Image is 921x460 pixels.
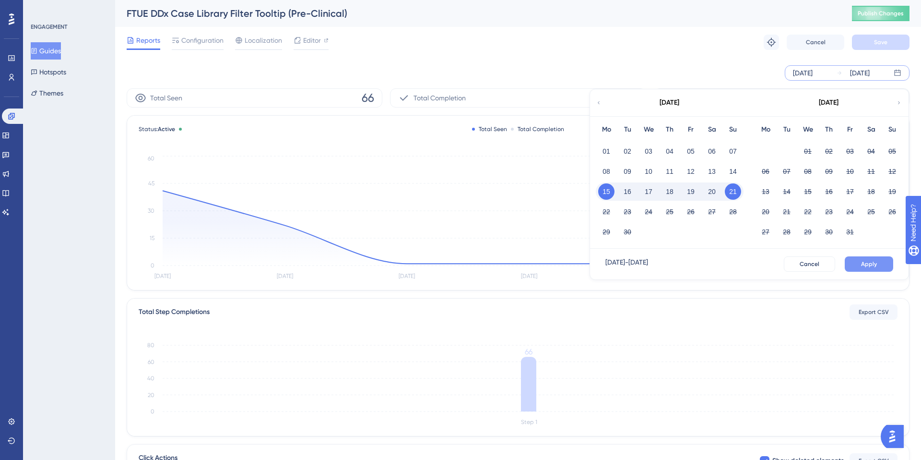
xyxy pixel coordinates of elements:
[821,183,837,200] button: 16
[31,42,61,60] button: Guides
[842,224,858,240] button: 31
[757,204,774,220] button: 20
[821,143,837,159] button: 02
[842,163,858,180] button: 10
[619,204,636,220] button: 23
[362,90,374,106] span: 66
[800,260,819,268] span: Cancel
[148,180,154,187] tspan: 45
[525,347,532,356] tspan: 66
[818,124,839,135] div: Th
[683,143,699,159] button: 05
[605,256,648,272] div: [DATE] - [DATE]
[303,35,321,46] span: Editor
[839,124,861,135] div: Fr
[661,163,678,180] button: 11
[598,224,614,240] button: 29
[842,204,858,220] button: 24
[819,97,838,109] div: [DATE]
[659,124,680,135] div: Th
[598,204,614,220] button: 22
[725,163,741,180] button: 14
[521,419,537,425] tspan: Step 1
[619,183,636,200] button: 16
[704,163,720,180] button: 13
[661,183,678,200] button: 18
[863,143,879,159] button: 04
[31,85,63,102] button: Themes
[882,124,903,135] div: Su
[150,235,154,242] tspan: 15
[722,124,744,135] div: Su
[683,163,699,180] button: 12
[884,204,900,220] button: 26
[757,163,774,180] button: 06
[874,38,887,46] span: Save
[139,306,210,318] div: Total Step Completions
[701,124,722,135] div: Sa
[617,124,638,135] div: Tu
[861,124,882,135] div: Sa
[596,124,617,135] div: Mo
[472,125,507,133] div: Total Seen
[640,163,657,180] button: 10
[850,304,897,320] button: Export CSV
[150,92,182,104] span: Total Seen
[619,224,636,240] button: 30
[797,124,818,135] div: We
[598,163,614,180] button: 08
[845,256,893,272] button: Apply
[787,35,844,50] button: Cancel
[859,308,889,316] span: Export CSV
[800,224,816,240] button: 29
[821,224,837,240] button: 30
[151,408,154,415] tspan: 0
[127,7,828,20] div: FTUE DDx Case Library Filter Tooltip (Pre-Clinical)
[881,422,909,451] iframe: UserGuiding AI Assistant Launcher
[511,125,564,133] div: Total Completion
[148,392,154,399] tspan: 20
[638,124,659,135] div: We
[181,35,224,46] span: Configuration
[779,163,795,180] button: 07
[842,183,858,200] button: 17
[757,224,774,240] button: 27
[852,6,909,21] button: Publish Changes
[757,183,774,200] button: 13
[148,155,154,162] tspan: 60
[680,124,701,135] div: Fr
[779,224,795,240] button: 28
[800,204,816,220] button: 22
[598,143,614,159] button: 01
[704,204,720,220] button: 27
[755,124,776,135] div: Mo
[800,143,816,159] button: 01
[399,273,415,279] tspan: [DATE]
[863,183,879,200] button: 18
[704,183,720,200] button: 20
[640,204,657,220] button: 24
[598,183,614,200] button: 15
[725,143,741,159] button: 07
[784,256,835,272] button: Cancel
[725,183,741,200] button: 21
[884,163,900,180] button: 12
[136,35,160,46] span: Reports
[779,204,795,220] button: 21
[640,183,657,200] button: 17
[863,163,879,180] button: 11
[619,163,636,180] button: 09
[23,2,60,14] span: Need Help?
[704,143,720,159] button: 06
[683,183,699,200] button: 19
[148,359,154,365] tspan: 60
[154,273,171,279] tspan: [DATE]
[245,35,282,46] span: Localization
[842,143,858,159] button: 03
[158,126,175,133] span: Active
[806,38,826,46] span: Cancel
[660,97,679,109] div: [DATE]
[821,163,837,180] button: 09
[619,143,636,159] button: 02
